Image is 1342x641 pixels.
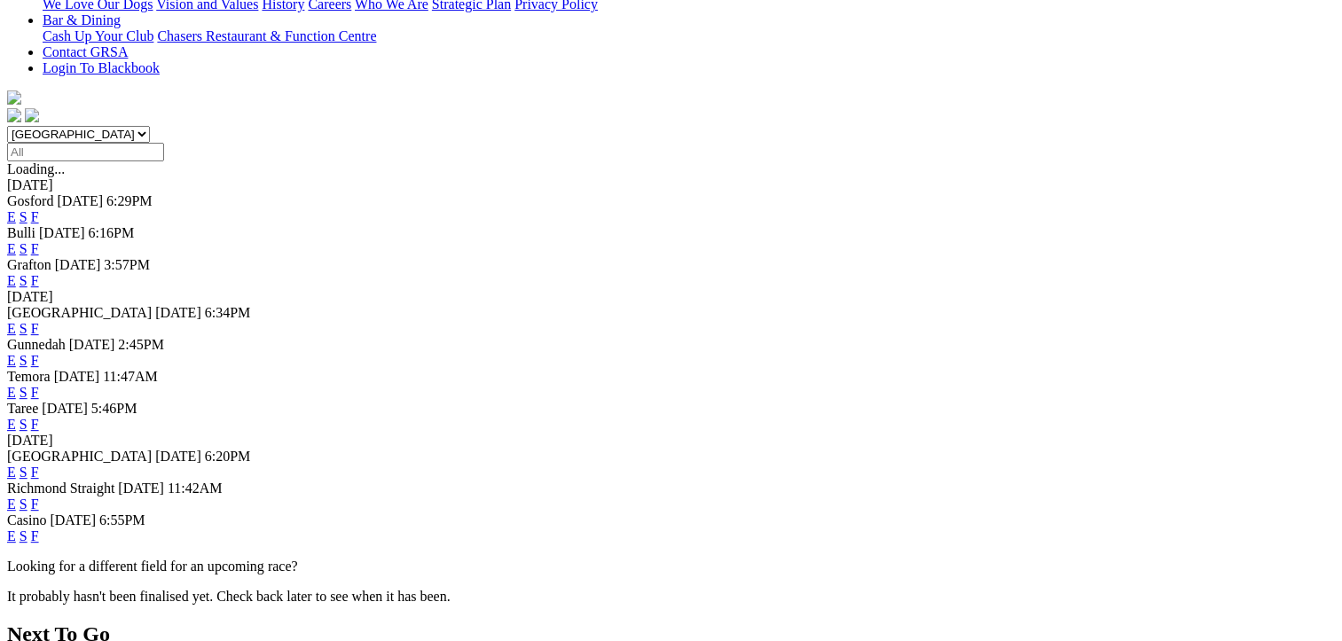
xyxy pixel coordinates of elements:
p: Looking for a different field for an upcoming race? [7,559,1335,575]
div: Bar & Dining [43,28,1335,44]
a: F [31,241,39,256]
a: S [20,465,27,480]
a: Login To Blackbook [43,60,160,75]
span: Loading... [7,161,65,176]
a: E [7,417,16,432]
a: S [20,496,27,512]
span: [DATE] [55,257,101,272]
span: Gunnedah [7,337,66,352]
div: [DATE] [7,177,1335,193]
div: [DATE] [7,289,1335,305]
span: Richmond Straight [7,481,114,496]
span: Taree [7,401,38,416]
span: 11:47AM [103,369,158,384]
a: Bar & Dining [43,12,121,27]
span: [DATE] [39,225,85,240]
a: S [20,209,27,224]
div: [DATE] [7,433,1335,449]
a: F [31,465,39,480]
a: Chasers Restaurant & Function Centre [157,28,376,43]
a: F [31,417,39,432]
span: Casino [7,512,46,528]
a: F [31,321,39,336]
a: E [7,528,16,543]
span: 2:45PM [118,337,164,352]
span: 6:16PM [89,225,135,240]
a: E [7,241,16,256]
span: [DATE] [118,481,164,496]
a: S [20,273,27,288]
span: [DATE] [54,369,100,384]
span: Temora [7,369,51,384]
a: S [20,417,27,432]
span: [GEOGRAPHIC_DATA] [7,449,152,464]
span: 5:46PM [91,401,137,416]
span: 3:57PM [104,257,150,272]
span: 6:34PM [205,305,251,320]
a: F [31,528,39,543]
a: E [7,273,16,288]
span: [DATE] [42,401,88,416]
img: logo-grsa-white.png [7,90,21,105]
span: [DATE] [57,193,103,208]
a: E [7,385,16,400]
img: facebook.svg [7,108,21,122]
a: S [20,385,27,400]
a: F [31,385,39,400]
input: Select date [7,143,164,161]
span: [DATE] [155,449,201,464]
span: 6:55PM [99,512,145,528]
a: S [20,241,27,256]
a: F [31,353,39,368]
span: 6:20PM [205,449,251,464]
a: E [7,465,16,480]
img: twitter.svg [25,108,39,122]
span: [DATE] [50,512,96,528]
a: S [20,528,27,543]
a: F [31,273,39,288]
a: S [20,321,27,336]
partial: It probably hasn't been finalised yet. Check back later to see when it has been. [7,589,451,604]
a: Cash Up Your Club [43,28,153,43]
a: Contact GRSA [43,44,128,59]
span: 11:42AM [168,481,223,496]
a: E [7,209,16,224]
a: E [7,353,16,368]
span: Gosford [7,193,53,208]
a: E [7,496,16,512]
a: F [31,496,39,512]
span: Grafton [7,257,51,272]
span: Bulli [7,225,35,240]
span: [DATE] [155,305,201,320]
span: [GEOGRAPHIC_DATA] [7,305,152,320]
a: E [7,321,16,336]
span: [DATE] [69,337,115,352]
a: F [31,209,39,224]
a: S [20,353,27,368]
span: 6:29PM [106,193,153,208]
